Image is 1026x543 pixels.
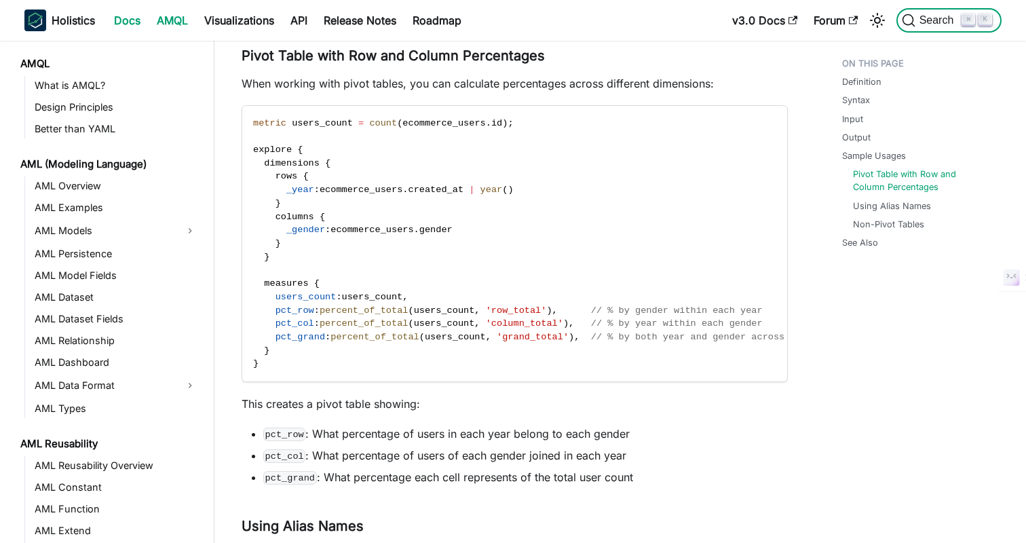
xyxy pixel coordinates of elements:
[286,185,314,195] span: _year
[320,185,402,195] span: ecommerce_users
[320,318,408,329] span: percent_of_total
[264,158,320,168] span: dimensions
[805,10,866,31] a: Forum
[297,145,303,155] span: {
[853,168,988,193] a: Pivot Table with Row and Column Percentages
[978,14,992,26] kbd: K
[469,185,474,195] span: |
[253,358,259,369] span: }
[320,212,325,222] span: {
[552,305,558,316] span: ,
[842,75,881,88] a: Definition
[282,10,316,31] a: API
[320,305,408,316] span: percent_of_total
[358,118,364,128] span: =
[404,10,470,31] a: Roadmap
[263,428,305,441] code: pct_row
[242,48,788,64] h3: Pivot Table with Row and Column Percentages
[24,10,46,31] img: Holistics
[369,118,397,128] span: count
[264,278,308,288] span: measures
[402,185,408,195] span: .
[486,305,547,316] span: 'row_total'
[474,305,480,316] span: ,
[31,244,202,263] a: AML Persistence
[408,318,413,329] span: (
[11,41,214,543] nav: Docs sidebar
[264,345,269,356] span: }
[31,198,202,217] a: AML Examples
[31,521,202,540] a: AML Extend
[330,332,419,342] span: percent_of_total
[853,218,924,231] a: Non-Pivot Tables
[408,305,413,316] span: (
[325,225,330,235] span: :
[314,185,320,195] span: :
[31,119,202,138] a: Better than YAML
[292,118,353,128] span: users_count
[31,288,202,307] a: AML Dataset
[263,426,788,442] li: : What percentage of users in each year belong to each gender
[414,305,475,316] span: users_count
[149,10,196,31] a: AMQL
[486,332,491,342] span: ,
[486,318,563,329] span: 'column_total'
[242,518,788,535] h3: Using Alias Names
[842,94,870,107] a: Syntax
[31,375,178,396] a: AML Data Format
[31,456,202,475] a: AML Reusability Overview
[397,118,402,128] span: (
[915,14,962,26] span: Search
[569,318,574,329] span: ,
[325,332,330,342] span: :
[853,200,931,212] a: Using Alias Names
[24,10,95,31] a: HolisticsHolistics
[31,266,202,285] a: AML Model Fields
[842,236,878,249] a: See Also
[303,171,308,181] span: {
[31,76,202,95] a: What is AMQL?
[316,10,404,31] a: Release Notes
[31,478,202,497] a: AML Constant
[546,305,552,316] span: )
[842,113,863,126] a: Input
[263,449,305,463] code: pct_col
[502,118,508,128] span: )
[724,10,805,31] a: v3.0 Docs
[16,155,202,174] a: AML (Modeling Language)
[867,10,888,31] button: Switch between dark and light mode (currently light mode)
[196,10,282,31] a: Visualizations
[502,185,508,195] span: (
[591,305,763,316] span: // % by gender within each year
[314,318,320,329] span: :
[31,310,202,329] a: AML Dataset Fields
[962,14,975,26] kbd: ⌘
[16,54,202,73] a: AMQL
[275,212,314,222] span: columns
[414,318,475,329] span: users_count
[52,12,95,29] b: Holistics
[342,292,403,302] span: users_count
[275,292,337,302] span: users_count
[253,118,286,128] span: metric
[275,332,325,342] span: pct_grand
[275,318,314,329] span: pct_col
[408,185,463,195] span: created_at
[31,98,202,117] a: Design Principles
[31,331,202,350] a: AML Relationship
[31,399,202,418] a: AML Types
[263,447,788,464] li: : What percentage of users of each gender joined in each year
[275,305,314,316] span: pct_row
[330,225,413,235] span: ecommerce_users
[31,176,202,195] a: AML Overview
[31,353,202,372] a: AML Dashboard
[486,118,491,128] span: .
[480,185,503,195] span: year
[497,332,569,342] span: 'grand_total'
[178,220,202,242] button: Expand sidebar category 'AML Models'
[264,252,269,262] span: }
[474,318,480,329] span: ,
[591,332,840,342] span: // % by both year and gender across all users
[591,318,763,329] span: // % by year within each gender
[569,332,574,342] span: )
